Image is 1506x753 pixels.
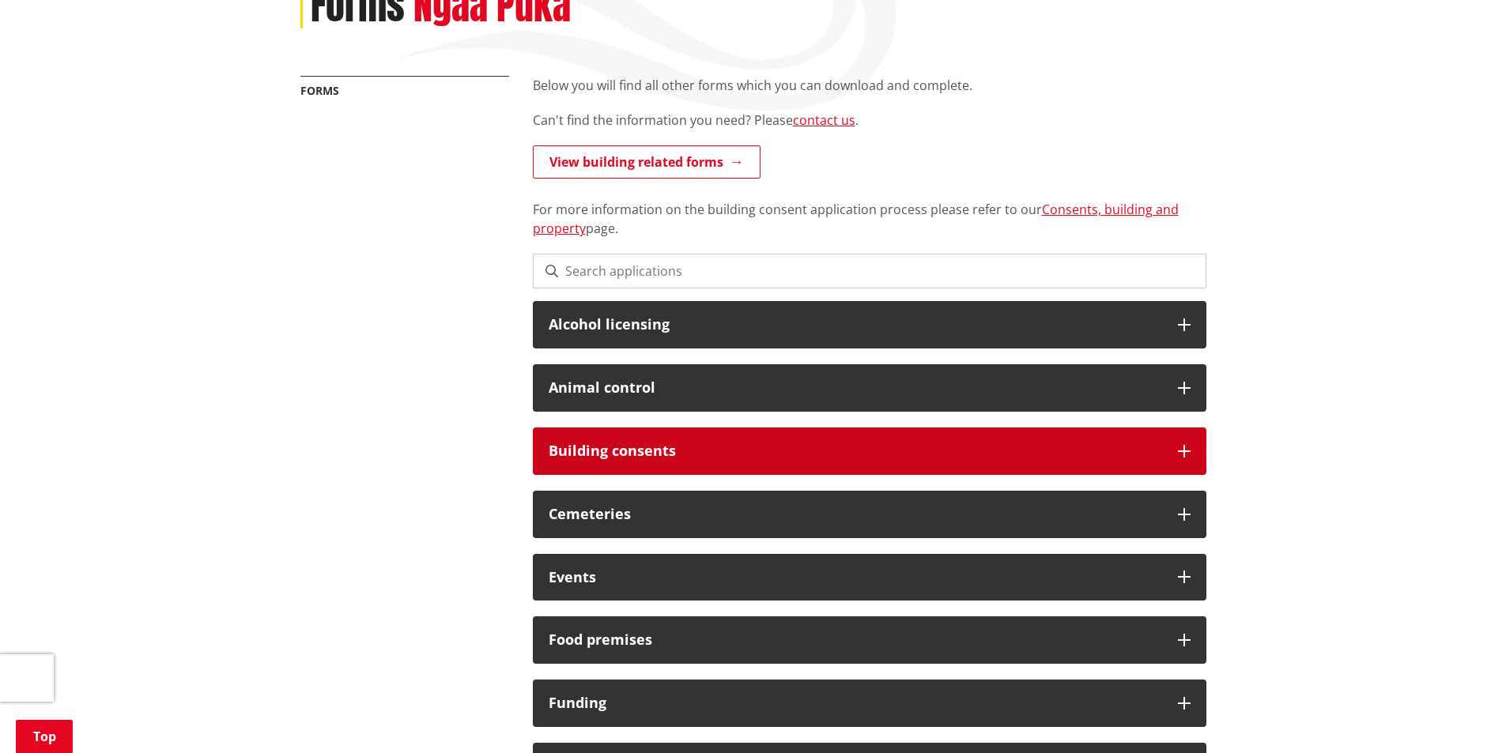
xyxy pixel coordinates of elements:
[549,380,1162,396] h3: Animal control
[533,254,1206,288] input: Search applications
[533,145,761,179] a: View building related forms
[16,720,73,753] a: Top
[549,443,1162,459] h3: Building consents
[549,632,1162,648] h3: Food premises
[300,83,339,98] a: Forms
[533,76,1206,95] p: Below you will find all other forms which you can download and complete.
[533,111,1206,130] p: Can't find the information you need? Please .
[549,317,1162,333] h3: Alcohol licensing
[549,506,1162,522] h3: Cemeteries
[793,111,855,129] a: contact us
[549,570,1162,585] h3: Events
[1433,687,1490,744] iframe: Messenger Launcher
[533,181,1206,238] p: For more information on the building consent application process please refer to our page.
[533,201,1179,237] a: Consents, building and property
[549,695,1162,711] h3: Funding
